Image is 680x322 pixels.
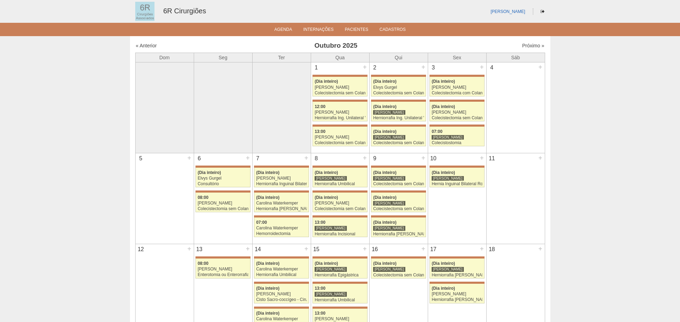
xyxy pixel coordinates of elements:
[256,297,307,302] div: Cisto Sacro-coccígeo - Cirurgia
[371,75,426,77] div: Key: Maria Braido
[373,267,405,272] div: [PERSON_NAME]
[379,27,406,34] a: Cadastros
[315,79,338,84] span: (Dia inteiro)
[373,170,397,175] span: (Dia inteiro)
[370,244,380,255] div: 16
[432,116,482,120] div: Colecistectomia sem Colangiografia VL
[373,273,424,277] div: Colecistectomia sem Colangiografia VL
[373,220,397,225] span: (Dia inteiro)
[479,62,485,72] div: +
[256,273,307,277] div: Herniorrafia Umbilical
[371,217,426,237] a: (Dia inteiro) [PERSON_NAME] Herniorrafia [PERSON_NAME]
[198,201,248,206] div: [PERSON_NAME]
[245,244,251,253] div: +
[312,77,367,96] a: (Dia inteiro) [PERSON_NAME] Colecistectomia sem Colangiografia VL
[135,53,194,62] th: Dom
[420,244,426,253] div: +
[256,195,280,200] span: (Dia inteiro)
[194,53,252,62] th: Seg
[312,127,367,146] a: 13:00 [PERSON_NAME] Colecistectomia sem Colangiografia VL
[432,135,464,140] div: [PERSON_NAME]
[315,207,365,211] div: Colecistectomia sem Colangiografia VL
[373,261,397,266] span: (Dia inteiro)
[254,168,309,187] a: (Dia inteiro) [PERSON_NAME] Herniorrafia Inguinal Bilateral
[254,217,309,237] a: 07:00 Carolina Waterkemper Hemorroidectomia
[373,129,397,134] span: (Dia inteiro)
[430,256,484,259] div: Key: Maria Braido
[311,62,322,73] div: 1
[428,62,439,73] div: 3
[194,153,205,164] div: 6
[198,170,221,175] span: (Dia inteiro)
[315,195,338,200] span: (Dia inteiro)
[315,135,365,140] div: [PERSON_NAME]
[254,259,309,278] a: (Dia inteiro) Carolina Waterkemper Herniorrafia Umbilical
[430,166,484,168] div: Key: Maria Braido
[311,53,369,62] th: Qua
[432,176,464,181] div: [PERSON_NAME]
[256,232,307,236] div: Hemorroidectomia
[254,284,309,303] a: (Dia inteiro) [PERSON_NAME] Cisto Sacro-coccígeo - Cirurgia
[371,193,426,212] a: (Dia inteiro) [PERSON_NAME] Colecistectomia sem Colangiografia VL
[198,273,248,277] div: Enterotomia ou Enterorrafia
[195,168,250,187] a: (Dia inteiro) Elvys Gurgel Consultório
[256,317,307,321] div: Carolina Waterkemper
[371,125,426,127] div: Key: Maria Braido
[315,170,338,175] span: (Dia inteiro)
[198,207,248,211] div: Colecistectomia sem Colangiografia VL
[428,153,439,164] div: 10
[254,282,309,284] div: Key: Maria Braido
[373,135,405,140] div: [PERSON_NAME]
[186,244,192,253] div: +
[256,182,307,186] div: Herniorrafia Inguinal Bilateral
[373,176,405,181] div: [PERSON_NAME]
[312,190,367,193] div: Key: Maria Braido
[312,259,367,278] a: (Dia inteiro) [PERSON_NAME] Herniorrafia Epigástrica
[315,220,325,225] span: 13:00
[198,182,248,186] div: Consultório
[303,153,309,162] div: +
[312,193,367,212] a: (Dia inteiro) [PERSON_NAME] Colecistectomia sem Colangiografia VL
[373,232,424,236] div: Herniorrafia [PERSON_NAME]
[195,193,250,212] a: 08:00 [PERSON_NAME] Colecistectomia sem Colangiografia VL
[371,190,426,193] div: Key: Maria Braido
[256,220,267,225] span: 07:00
[370,62,380,73] div: 2
[371,168,426,187] a: (Dia inteiro) [PERSON_NAME] Colecistectomia sem Colangiografia VL
[486,53,545,62] th: Sáb
[315,201,365,206] div: [PERSON_NAME]
[432,141,482,145] div: Colecistostomia
[136,244,146,255] div: 12
[312,256,367,259] div: Key: Maria Braido
[315,298,365,302] div: Herniorrafia Umbilical
[256,267,307,271] div: Carolina Waterkemper
[362,62,368,72] div: +
[430,102,484,121] a: (Dia inteiro) [PERSON_NAME] Colecistectomia sem Colangiografia VL
[373,141,424,145] div: Colecistectomia sem Colangiografia VL
[432,129,442,134] span: 07:00
[136,153,146,164] div: 5
[479,153,485,162] div: +
[312,166,367,168] div: Key: Maria Braido
[373,91,424,95] div: Colecistectomia sem Colangiografia VL
[315,232,365,236] div: Herniorrafia Incisional
[430,259,484,278] a: (Dia inteiro) [PERSON_NAME] Herniorrafia [PERSON_NAME]
[362,153,368,162] div: +
[315,226,347,231] div: [PERSON_NAME]
[198,176,248,181] div: Elvys Gurgel
[490,9,525,14] a: [PERSON_NAME]
[479,244,485,253] div: +
[537,244,543,253] div: +
[522,43,544,48] a: Próximo »
[432,182,482,186] div: Hernia Inguinal Bilateral Robótica
[430,284,484,303] a: (Dia inteiro) [PERSON_NAME] Herniorrafia [PERSON_NAME]
[315,286,325,291] span: 13:00
[430,75,484,77] div: Key: Maria Braido
[487,153,497,164] div: 11
[371,100,426,102] div: Key: Maria Braido
[487,244,497,255] div: 18
[312,284,367,303] a: 13:00 [PERSON_NAME] Herniorrafia Umbilical
[537,153,543,162] div: +
[428,53,486,62] th: Sex
[369,53,428,62] th: Qui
